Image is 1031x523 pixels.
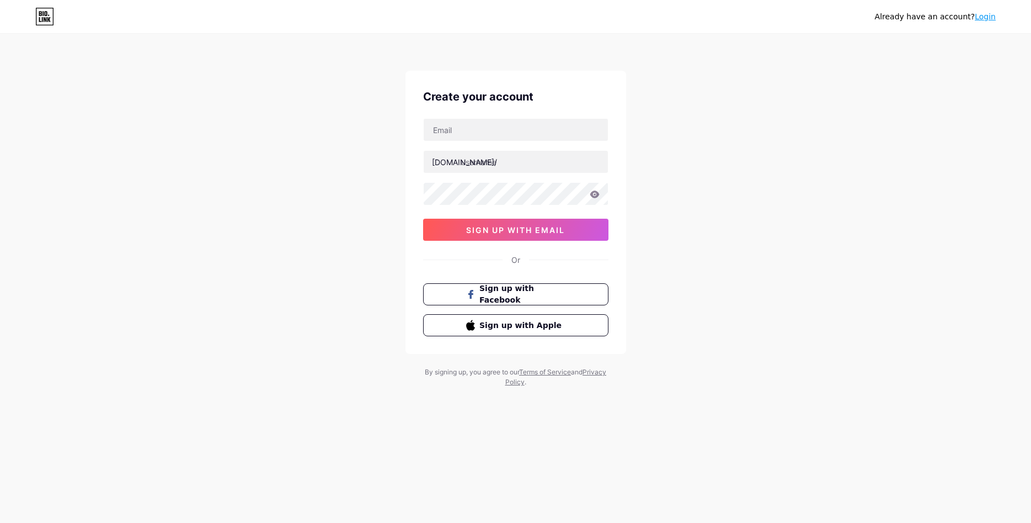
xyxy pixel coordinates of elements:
div: Already have an account? [875,11,996,23]
div: Create your account [423,88,608,105]
button: Sign up with Apple [423,314,608,336]
a: Login [975,12,996,21]
a: Terms of Service [519,368,571,376]
input: Email [424,119,608,141]
button: Sign up with Facebook [423,283,608,305]
div: By signing up, you agree to our and . [422,367,610,387]
div: [DOMAIN_NAME]/ [432,156,497,168]
span: sign up with email [466,225,565,235]
span: Sign up with Facebook [479,283,565,306]
span: Sign up with Apple [479,320,565,331]
div: Or [511,254,520,266]
input: username [424,151,608,173]
button: sign up with email [423,219,608,241]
